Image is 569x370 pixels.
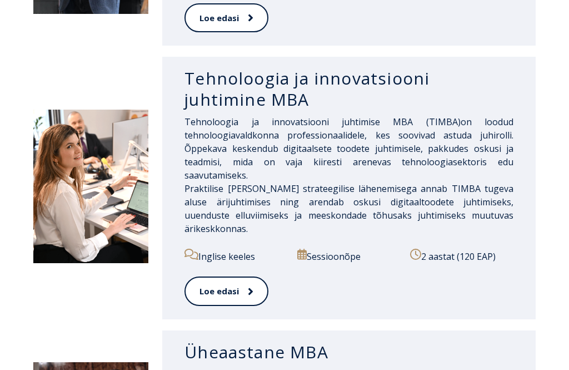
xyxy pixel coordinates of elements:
p: Sessioonõpe [297,249,401,263]
span: Praktilise [PERSON_NAME] strateegilise lähenemisega annab TIMBA tugeva aluse ärijuhtimises ning a... [184,182,513,235]
span: Tehnoloogia ja innovatsiooni juhtimise MBA (TIMBA) [184,116,460,128]
p: 2 aastat (120 EAP) [410,249,513,263]
h3: Üheaastane MBA [184,342,513,363]
p: Inglise keeles [184,249,288,263]
span: on loodud tehnoloogiavaldkonna professionaalidele, kes soovivad astuda juhirolli. Õppekava kesken... [184,116,513,181]
img: DSC_2558 [33,110,148,263]
a: Loe edasi [184,277,268,306]
a: Loe edasi [184,3,268,33]
h3: Tehnoloogia ja innovatsiooni juhtimine MBA [184,68,513,110]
